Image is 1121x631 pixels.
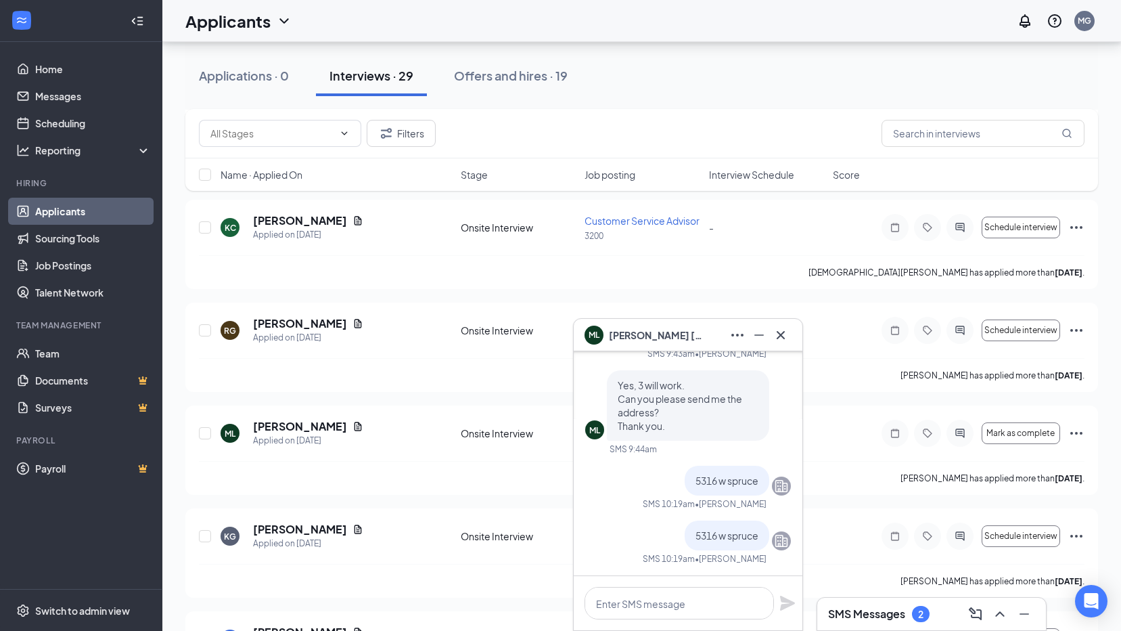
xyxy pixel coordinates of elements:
svg: QuestionInfo [1047,13,1063,29]
div: Applied on [DATE] [253,537,363,550]
div: Onsite Interview [461,324,576,337]
button: Minimize [1013,603,1035,625]
a: SurveysCrown [35,394,151,421]
svg: Minimize [1016,606,1032,622]
div: Hiring [16,177,148,189]
div: Switch to admin view [35,604,130,617]
svg: Notifications [1017,13,1033,29]
a: PayrollCrown [35,455,151,482]
svg: Document [352,318,363,329]
span: - [709,221,714,234]
svg: Tag [919,325,936,336]
svg: Tag [919,222,936,233]
svg: ChevronUp [992,606,1008,622]
svg: Minimize [751,327,767,343]
svg: ComposeMessage [967,606,984,622]
svg: Tag [919,428,936,439]
div: RG [224,325,236,336]
svg: ActiveChat [952,428,968,439]
a: Talent Network [35,279,151,306]
a: Home [35,56,151,83]
div: KG [224,531,236,542]
a: Scheduling [35,110,151,137]
div: KC [225,222,236,234]
button: Minimize [748,324,770,346]
a: DocumentsCrown [35,367,151,394]
span: Stage [461,168,488,181]
span: Score [833,168,860,181]
div: Offers and hires · 19 [454,67,568,84]
h1: Applicants [185,9,271,32]
span: Yes, 3 will work. Can you please send me the address? Thank you. [618,379,742,432]
svg: Analysis [16,144,30,157]
span: 5316 w spruce [695,529,758,542]
a: Messages [35,83,151,110]
div: Applied on [DATE] [253,434,363,448]
svg: Note [887,531,903,542]
a: Applicants [35,198,151,225]
svg: ActiveChat [952,531,968,542]
svg: Ellipses [1068,528,1084,544]
div: Onsite Interview [461,221,576,234]
svg: Document [352,215,363,226]
h5: [PERSON_NAME] [253,316,347,331]
div: Applications · 0 [199,67,289,84]
div: Reporting [35,144,152,157]
svg: ChevronDown [339,128,350,139]
input: Search in interviews [882,120,1084,147]
svg: Ellipses [729,327,746,343]
p: [PERSON_NAME] has applied more than . [900,370,1084,381]
button: Schedule interview [982,217,1060,238]
svg: Ellipses [1068,425,1084,441]
svg: Ellipses [1068,219,1084,236]
span: Schedule interview [984,326,1057,335]
span: Schedule interview [984,531,1057,541]
div: ML [225,428,235,439]
div: MG [1078,15,1091,26]
a: Job Postings [35,252,151,279]
svg: Document [352,421,363,432]
svg: Cross [773,327,789,343]
svg: Filter [378,125,394,142]
svg: Note [887,325,903,336]
div: SMS 9:43am [647,348,695,360]
h5: [PERSON_NAME] [253,213,347,228]
p: [PERSON_NAME] has applied more than . [900,575,1084,587]
a: Team [35,340,151,367]
span: Customer Service Advisor [585,215,700,227]
input: All Stages [210,126,334,141]
button: Plane [779,595,796,611]
div: Payroll [16,435,148,446]
svg: ActiveChat [952,325,968,336]
svg: Settings [16,604,30,617]
h5: [PERSON_NAME] [253,522,347,537]
span: 5316 w spruce [695,475,758,487]
div: Onsite Interview [461,529,576,543]
b: [DATE] [1055,576,1082,586]
svg: Company [773,533,790,549]
div: Interviews · 29 [329,67,413,84]
button: ChevronUp [989,603,1011,625]
p: [PERSON_NAME] has applied more than . [900,473,1084,484]
span: • [PERSON_NAME] [695,348,767,360]
button: Schedule interview [982,525,1060,547]
svg: WorkstreamLogo [15,14,28,27]
div: Open Intercom Messenger [1075,585,1107,617]
div: Onsite Interview [461,427,576,440]
button: Schedule interview [982,320,1060,341]
span: Mark as complete [986,429,1055,438]
div: Applied on [DATE] [253,331,363,345]
p: 3200 [585,230,700,242]
p: [DEMOGRAPHIC_DATA][PERSON_NAME] has applied more than . [808,267,1084,278]
button: Ellipses [727,324,748,346]
div: Applied on [DATE] [253,228,363,242]
span: • [PERSON_NAME] [695,498,767,510]
svg: Collapse [131,14,144,28]
span: Schedule interview [984,223,1057,232]
button: Filter Filters [367,120,436,147]
span: Name · Applied On [221,168,302,181]
svg: ActiveChat [952,222,968,233]
div: SMS 10:19am [643,553,695,565]
svg: Ellipses [1068,322,1084,339]
div: SMS 10:19am [643,498,695,510]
